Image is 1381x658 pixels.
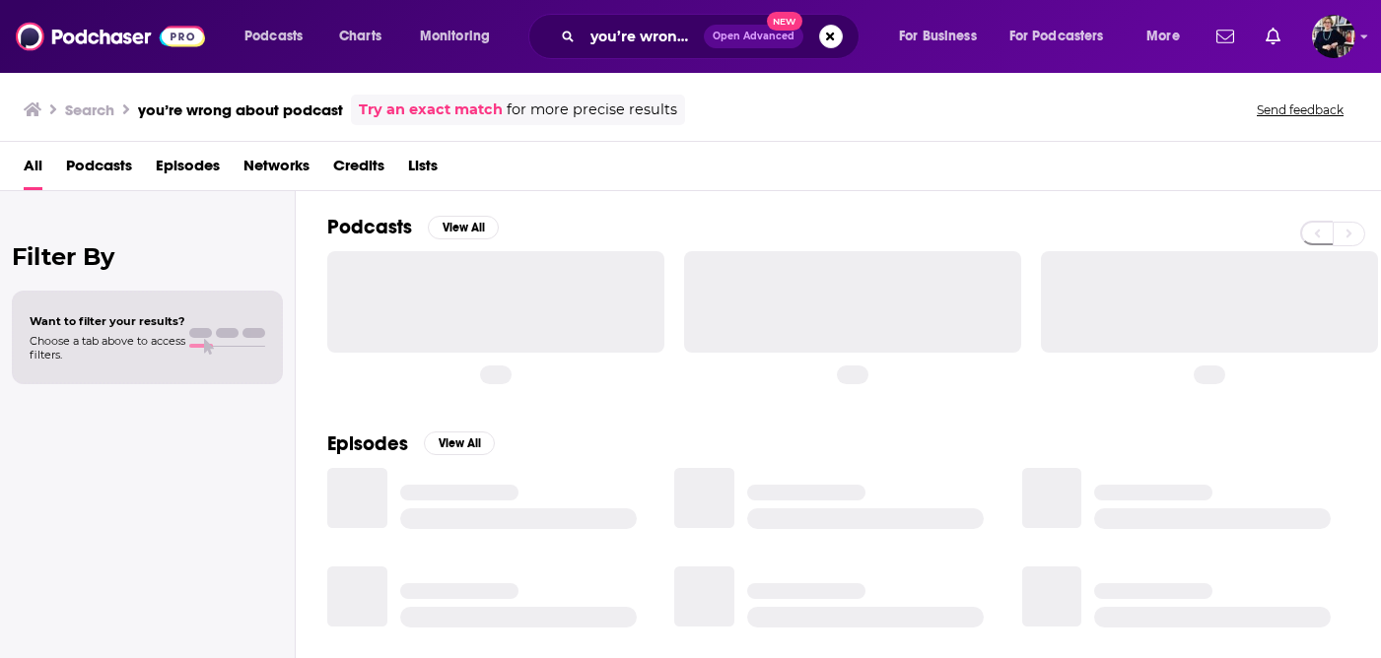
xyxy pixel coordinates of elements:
[997,21,1133,52] button: open menu
[156,150,220,190] a: Episodes
[243,150,310,190] a: Networks
[327,431,408,456] h2: Episodes
[1133,21,1205,52] button: open menu
[420,23,490,50] span: Monitoring
[244,23,303,50] span: Podcasts
[408,150,438,190] a: Lists
[65,100,114,119] h3: Search
[1009,23,1104,50] span: For Podcasters
[507,99,677,121] span: for more precise results
[1312,15,1355,58] span: Logged in as ndewey
[713,32,794,41] span: Open Advanced
[406,21,516,52] button: open menu
[66,150,132,190] a: Podcasts
[30,314,185,328] span: Want to filter your results?
[767,12,802,31] span: New
[327,215,412,239] h2: Podcasts
[583,21,704,52] input: Search podcasts, credits, & more...
[547,14,878,59] div: Search podcasts, credits, & more...
[1251,101,1349,118] button: Send feedback
[231,21,328,52] button: open menu
[428,216,499,239] button: View All
[138,100,343,119] h3: you’re wrong about podcast
[12,242,283,271] h2: Filter By
[1258,20,1288,53] a: Show notifications dropdown
[30,334,185,362] span: Choose a tab above to access filters.
[24,150,42,190] a: All
[1208,20,1242,53] a: Show notifications dropdown
[333,150,384,190] a: Credits
[327,215,499,239] a: PodcastsView All
[16,18,205,55] img: Podchaser - Follow, Share and Rate Podcasts
[327,431,495,456] a: EpisodesView All
[424,431,495,455] button: View All
[704,25,803,48] button: Open AdvancedNew
[326,21,393,52] a: Charts
[1312,15,1355,58] img: User Profile
[1146,23,1180,50] span: More
[359,99,503,121] a: Try an exact match
[899,23,977,50] span: For Business
[885,21,1001,52] button: open menu
[1312,15,1355,58] button: Show profile menu
[339,23,381,50] span: Charts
